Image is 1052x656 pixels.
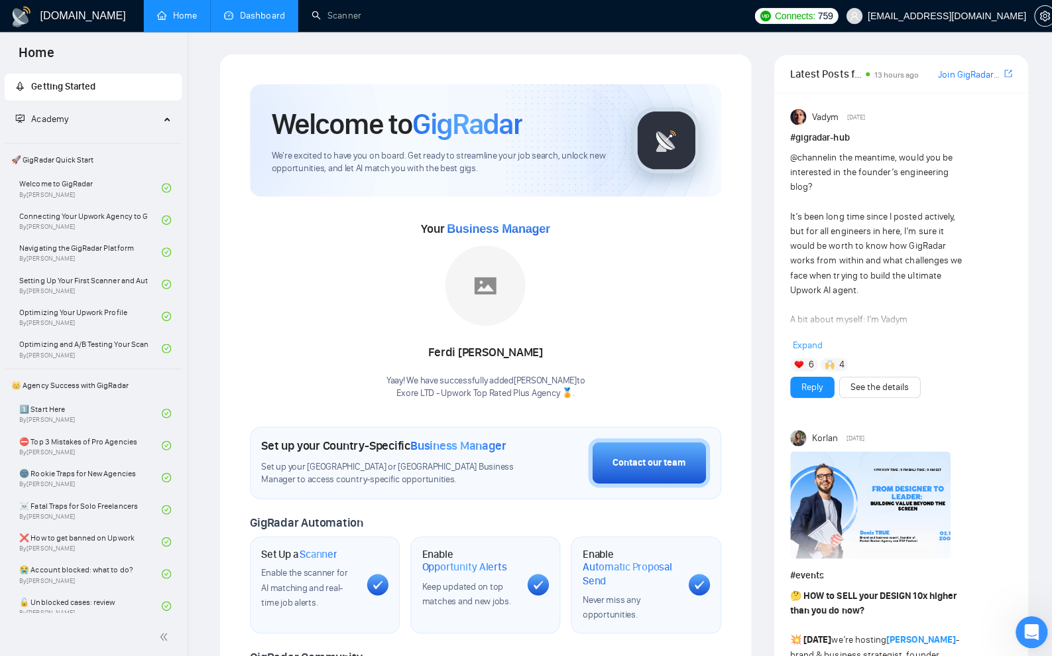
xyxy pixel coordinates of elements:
[160,277,170,287] span: check-circle
[811,9,825,23] span: 759
[832,355,837,368] span: 4
[784,373,827,395] button: Reply
[309,10,358,21] a: searchScanner
[259,457,517,482] span: Set up your [GEOGRAPHIC_DATA] or [GEOGRAPHIC_DATA] Business Manager to access country-specific op...
[418,576,506,602] span: Keep updated on top matches and new jobs.
[1025,11,1047,21] a: setting
[160,469,170,478] span: check-circle
[160,182,170,191] span: check-circle
[160,501,170,510] span: check-circle
[160,564,170,574] span: check-circle
[802,355,807,368] span: 6
[784,448,943,554] img: F09HV7Q5KUN-Denis%20True.png
[160,245,170,255] span: check-circle
[930,67,993,82] a: Join GigRadar Slack Community
[797,629,825,640] strong: [DATE]
[607,452,680,466] div: Contact our team
[784,564,1004,578] h1: # events
[160,309,170,318] span: check-circle
[818,357,827,366] img: 🙌
[788,357,797,366] img: ❤️
[784,585,949,611] strong: HOW to SELL your DESIGN 10x higher than you do now?
[6,145,179,172] span: 🚀 GigRadar Quick Start
[583,434,704,484] button: Contact our team
[795,377,816,391] a: Reply
[843,377,902,391] a: See the details
[832,373,913,395] button: See the details
[222,10,282,21] a: dashboardDashboard
[31,112,68,123] span: Academy
[297,543,334,557] span: Scanner
[805,109,831,123] span: Vadym
[996,67,1004,80] a: export
[31,80,95,92] span: Getting Started
[8,42,64,70] span: Home
[418,220,546,234] span: Your
[784,129,1004,144] h1: # gigradar-hub
[407,434,502,449] span: Business Manager
[1026,11,1046,21] span: setting
[19,523,160,552] a: ❌ How to get banned on UpworkBy[PERSON_NAME]
[1025,5,1047,27] button: setting
[160,405,170,415] span: check-circle
[19,331,160,360] a: Optimizing and A/B Testing Your Scanner for Better ResultsBy[PERSON_NAME]
[577,543,672,582] h1: Enable
[160,533,170,542] span: check-circle
[160,437,170,446] span: check-circle
[19,235,160,265] a: Navigating the GigRadar PlatformBy[PERSON_NAME]
[19,586,160,616] a: 🔓 Unblocked cases: reviewBy[PERSON_NAME]
[383,371,580,397] div: Yaay! We have successfully added [PERSON_NAME] to
[19,267,160,296] a: Setting Up Your First Scanner and Auto-BidderBy[PERSON_NAME]
[160,214,170,223] span: check-circle
[754,11,764,21] img: upwork-logo.png
[11,6,32,27] img: logo
[784,629,795,640] span: 💥
[156,10,196,21] a: homeHome
[15,113,25,122] span: fund-projection-screen
[19,459,160,488] a: 🌚 Rookie Traps for New AgenciesBy[PERSON_NAME]
[805,427,831,442] span: Korlan
[784,149,960,616] div: in the meantime, would you be interested in the founder’s engineering blog? It’s been long time s...
[768,9,808,23] span: Connects:
[786,336,816,348] span: Expand
[866,70,911,79] span: 13 hours ago
[19,204,160,233] a: Connecting Your Upwork Agency to GigRadarBy[PERSON_NAME]
[269,149,607,174] span: We're excited to have you on board. Get ready to streamline your job search, unlock new opportuni...
[418,556,502,569] span: Opportunity Alerts
[19,395,160,425] a: 1️⃣ Start HereBy[PERSON_NAME]
[259,434,502,449] h1: Set up your Country-Specific
[5,73,180,99] li: Getting Started
[158,625,171,638] span: double-left
[15,112,68,123] span: Academy
[443,220,545,233] span: Business Manager
[418,543,512,569] h1: Enable
[839,428,857,440] span: [DATE]
[19,427,160,456] a: ⛔ Top 3 Mistakes of Pro AgenciesBy[PERSON_NAME]
[879,629,948,640] a: [PERSON_NAME]
[784,65,855,82] span: Latest Posts from the GigRadar Community
[784,426,799,442] img: Korlan
[628,106,694,172] img: gigradar-logo.png
[784,151,823,162] span: @channel
[19,172,160,201] a: Welcome to GigRadarBy[PERSON_NAME]
[160,596,170,606] span: check-circle
[996,68,1004,78] span: export
[15,81,25,90] span: rocket
[6,369,179,395] span: 👑 Agency Success with GigRadar
[840,110,858,122] span: [DATE]
[409,105,518,141] span: GigRadar
[259,543,334,557] h1: Set Up a
[784,108,799,124] img: Vadym
[259,562,345,603] span: Enable the scanner for AI matching and real-time job alerts.
[19,555,160,584] a: 😭 Account blocked: what to do?By[PERSON_NAME]
[784,585,795,596] span: 🤔
[248,511,360,525] span: GigRadar Automation
[19,491,160,520] a: ☠️ Fatal Traps for Solo FreelancersBy[PERSON_NAME]
[1007,611,1039,643] iframe: Intercom live chat
[160,341,170,350] span: check-circle
[577,589,634,615] span: Never miss any opportunities.
[269,105,518,141] h1: Welcome to
[577,556,672,582] span: Automatic Proposal Send
[383,384,580,397] p: Exore LTD - Upwork Top Rated Plus Agency 🏅 .
[843,11,852,21] span: user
